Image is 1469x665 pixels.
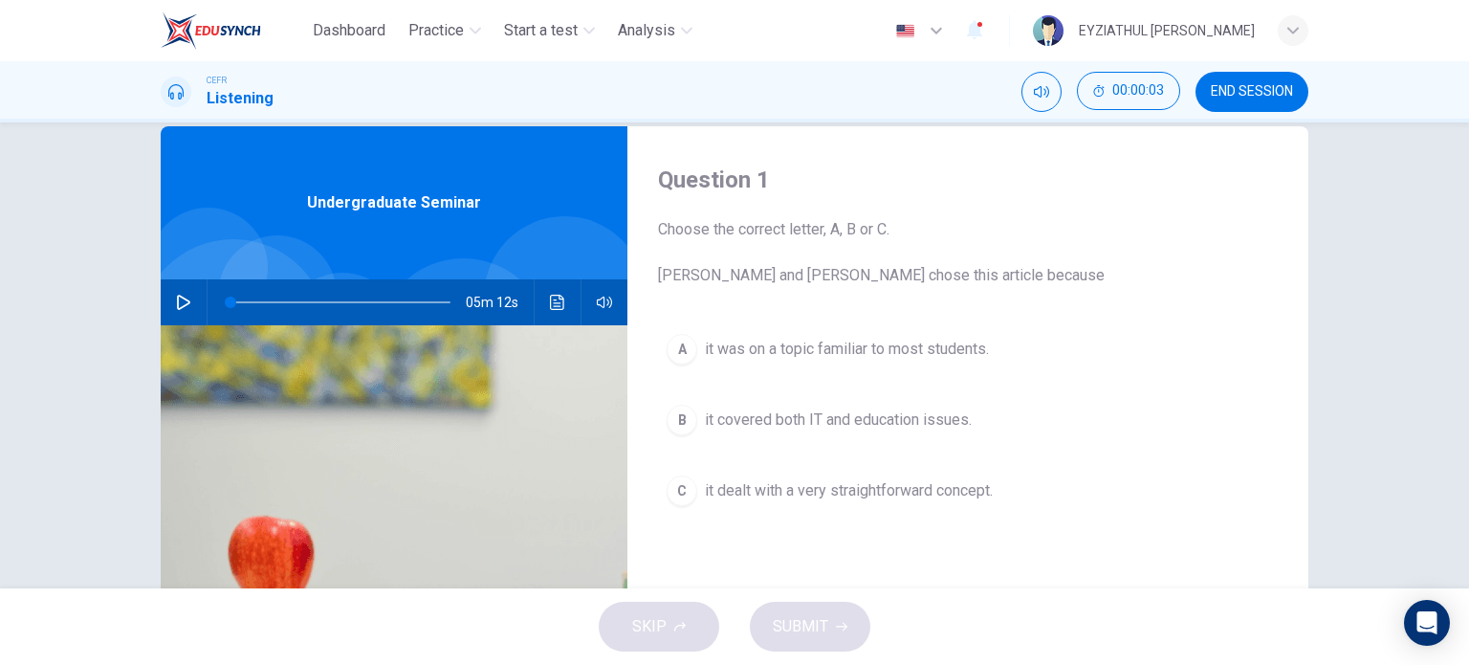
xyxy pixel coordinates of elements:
span: 00:00:03 [1112,83,1164,99]
div: Hide [1077,72,1180,112]
button: Cit dealt with a very straightforward concept. [658,467,1278,515]
button: Click to see the audio transcription [542,279,573,325]
h1: Listening [207,87,274,110]
span: Analysis [618,19,675,42]
button: Dashboard [305,13,393,48]
img: EduSynch logo [161,11,261,50]
button: END SESSION [1195,72,1308,112]
span: it covered both IT and education issues. [705,409,972,432]
div: B [667,405,697,435]
h4: Question 1 [658,165,1278,195]
img: Profile picture [1033,15,1063,46]
button: Start a test [496,13,603,48]
button: 00:00:03 [1077,72,1180,110]
div: A [667,334,697,365]
div: C [667,476,697,506]
a: EduSynch logo [161,11,305,50]
span: Practice [408,19,464,42]
span: it dealt with a very straightforward concept. [705,479,993,502]
span: Undergraduate Seminar [307,191,481,214]
button: Practice [401,13,489,48]
span: CEFR [207,74,227,87]
span: 05m 12s [466,279,534,325]
div: Mute [1021,72,1062,112]
span: Choose the correct letter, A, B or C. [PERSON_NAME] and [PERSON_NAME] chose this article because [658,218,1278,287]
button: Analysis [610,13,700,48]
div: Open Intercom Messenger [1404,600,1450,646]
span: Dashboard [313,19,385,42]
img: en [893,24,917,38]
span: it was on a topic familiar to most students. [705,338,989,361]
span: END SESSION [1211,84,1293,100]
button: Ait was on a topic familiar to most students. [658,325,1278,373]
button: Bit covered both IT and education issues. [658,396,1278,444]
div: EYZIATHUL [PERSON_NAME] [1079,19,1255,42]
span: Start a test [504,19,578,42]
